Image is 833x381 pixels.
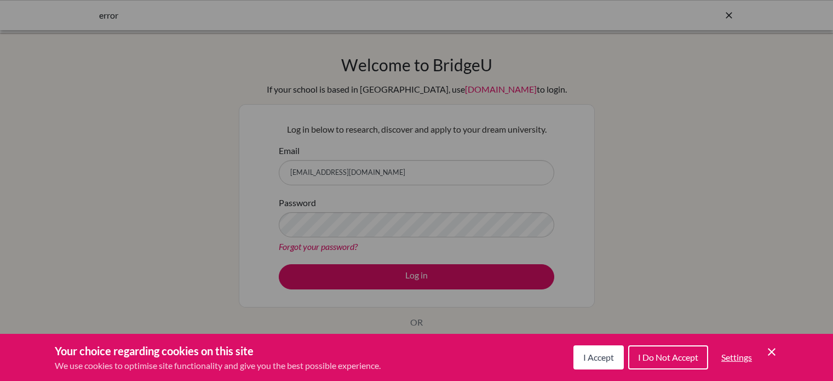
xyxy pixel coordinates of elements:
[765,345,778,359] button: Save and close
[55,359,381,372] p: We use cookies to optimise site functionality and give you the best possible experience.
[638,352,698,362] span: I Do Not Accept
[713,346,761,368] button: Settings
[628,345,708,369] button: I Do Not Accept
[55,343,381,359] h3: Your choice regarding cookies on this site
[583,352,614,362] span: I Accept
[721,352,752,362] span: Settings
[573,345,624,369] button: I Accept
